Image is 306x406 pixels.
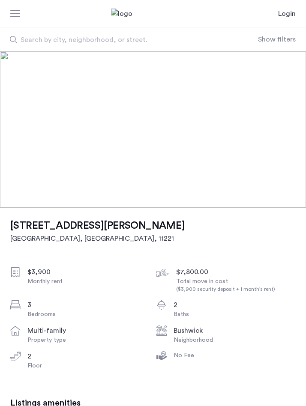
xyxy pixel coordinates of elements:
[176,267,298,277] div: $7,800.00
[27,277,150,286] div: Monthly rent
[27,361,150,370] div: Floor
[27,310,150,319] div: Bedrooms
[174,336,296,344] div: Neighborhood
[174,300,296,310] div: 2
[27,267,150,277] div: $3,900
[174,325,296,336] div: Bushwick
[258,34,296,45] button: Show or hide filters
[27,325,150,336] div: multi-family
[111,9,195,19] a: Cazamio Logo
[10,218,185,244] a: [STREET_ADDRESS][PERSON_NAME][GEOGRAPHIC_DATA], [GEOGRAPHIC_DATA], 11221
[176,277,298,293] div: Total move in cost
[10,233,185,244] h2: [GEOGRAPHIC_DATA], [GEOGRAPHIC_DATA] , 11221
[174,310,296,319] div: Baths
[21,35,227,45] span: Search by city, neighborhood, or street.
[176,286,298,293] div: ($3,900 security deposit + 1 month's rent)
[174,351,296,360] div: No Fee
[27,351,150,361] div: 2
[10,218,185,233] h1: [STREET_ADDRESS][PERSON_NAME]
[111,9,195,19] img: logo
[27,300,150,310] div: 3
[27,336,150,344] div: Property type
[278,9,296,19] a: Login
